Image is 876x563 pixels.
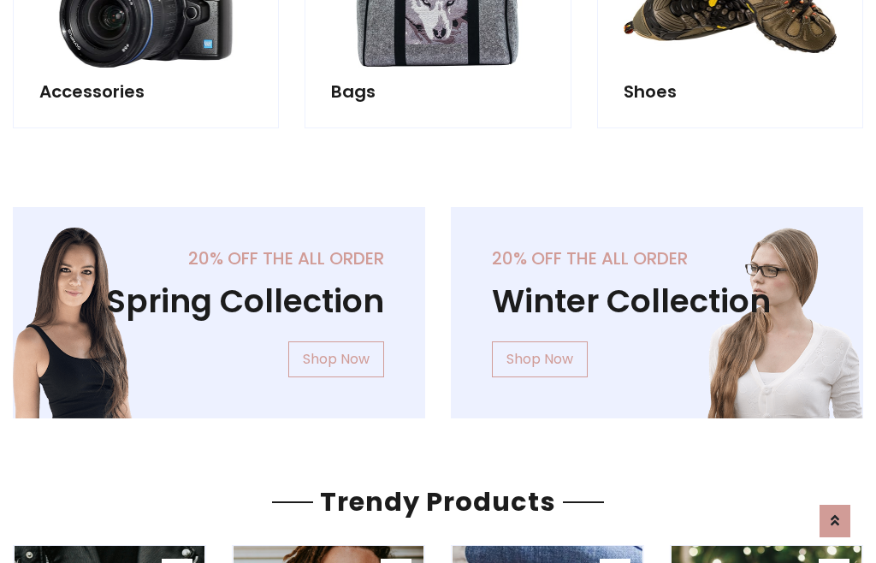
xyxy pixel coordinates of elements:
[492,248,822,269] h5: 20% off the all order
[54,282,384,321] h1: Spring Collection
[492,341,588,377] a: Shop Now
[54,248,384,269] h5: 20% off the all order
[624,81,837,102] h5: Shoes
[492,282,822,321] h1: Winter Collection
[39,81,252,102] h5: Accessories
[331,81,544,102] h5: Bags
[313,483,563,520] span: Trendy Products
[288,341,384,377] a: Shop Now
